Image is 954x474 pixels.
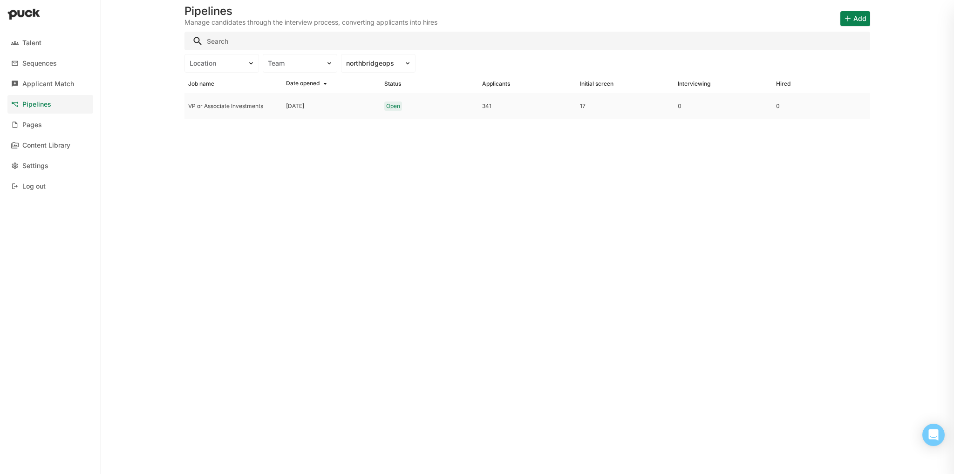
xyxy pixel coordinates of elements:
div: Settings [22,162,48,170]
a: Talent [7,34,93,52]
div: Job name [188,81,214,87]
div: VP or Associate Investments [188,103,279,109]
div: northbridgeops [346,60,399,68]
div: Sequences [22,60,57,68]
div: Location [190,60,243,68]
div: Interviewing [678,81,710,87]
div: Pages [22,121,42,129]
a: Applicant Match [7,74,93,93]
div: 0 [678,103,768,109]
a: Pages [7,115,93,134]
div: Open [386,103,400,109]
div: Hired [776,81,790,87]
div: Initial screen [580,81,613,87]
div: Date opened [286,80,320,88]
a: Settings [7,156,93,175]
div: Manage candidates through the interview process, converting applicants into hires [184,19,437,26]
a: Pipelines [7,95,93,114]
div: Pipelines [22,101,51,108]
div: Applicants [482,81,510,87]
div: [DATE] [286,103,304,109]
div: Applicant Match [22,80,74,88]
button: Add [840,11,870,26]
div: Open Intercom Messenger [922,424,945,446]
a: Content Library [7,136,93,155]
input: Search [184,32,870,50]
div: Content Library [22,142,70,149]
div: 17 [580,103,670,109]
div: 0 [776,103,866,109]
div: Talent [22,39,41,47]
h1: Pipelines [184,6,232,17]
div: 341 [482,103,572,109]
div: Log out [22,183,46,190]
div: Team [268,60,321,68]
a: Sequences [7,54,93,73]
div: Status [384,81,401,87]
